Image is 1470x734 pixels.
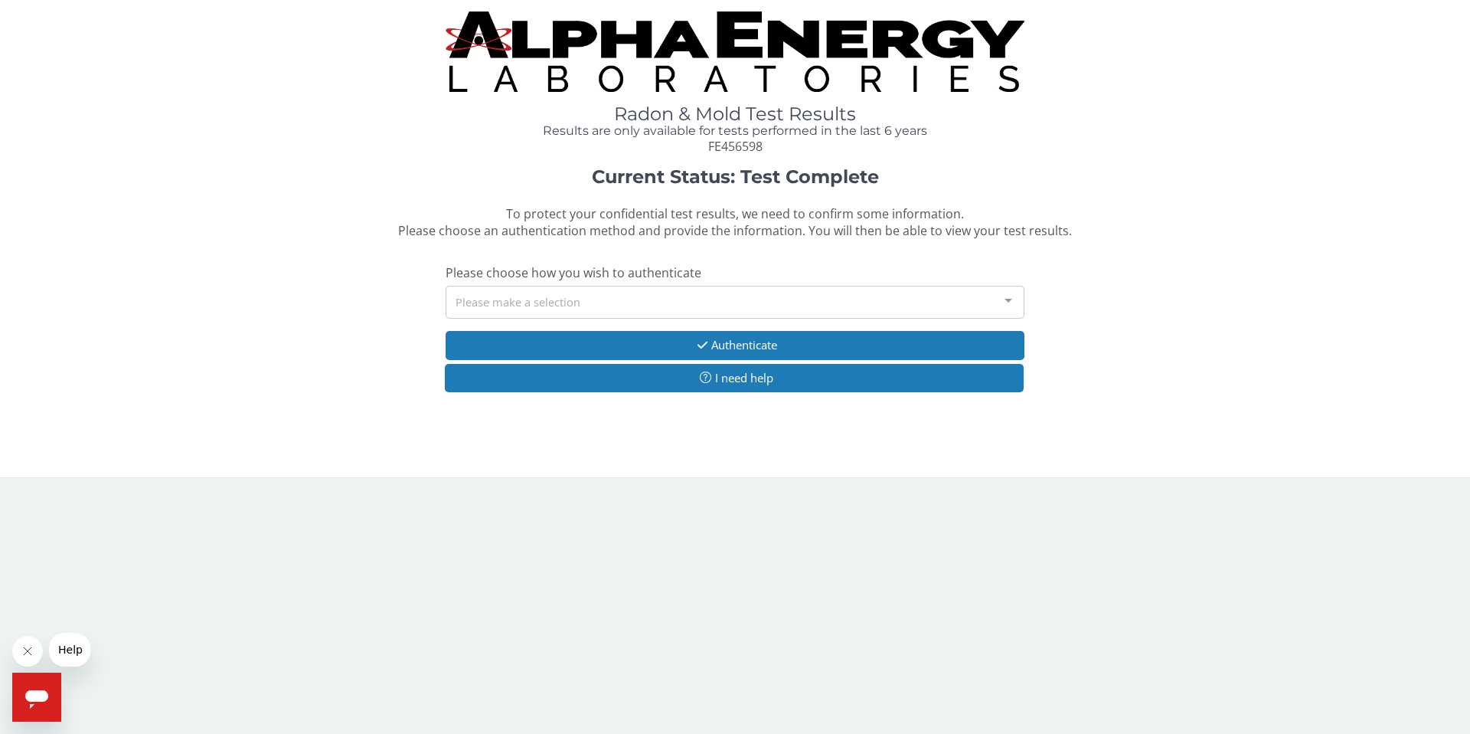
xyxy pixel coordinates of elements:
[456,293,580,310] span: Please make a selection
[446,124,1024,138] h4: Results are only available for tests performed in the last 6 years
[592,165,879,188] strong: Current Status: Test Complete
[446,11,1024,92] img: TightCrop.jpg
[398,205,1072,240] span: To protect your confidential test results, we need to confirm some information. Please choose an ...
[446,331,1024,359] button: Authenticate
[49,633,90,667] iframe: Message from company
[708,138,763,155] span: FE456598
[12,673,61,722] iframe: Button to launch messaging window
[12,636,43,667] iframe: Close message
[446,264,701,281] span: Please choose how you wish to authenticate
[445,364,1024,392] button: I need help
[446,104,1024,124] h1: Radon & Mold Test Results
